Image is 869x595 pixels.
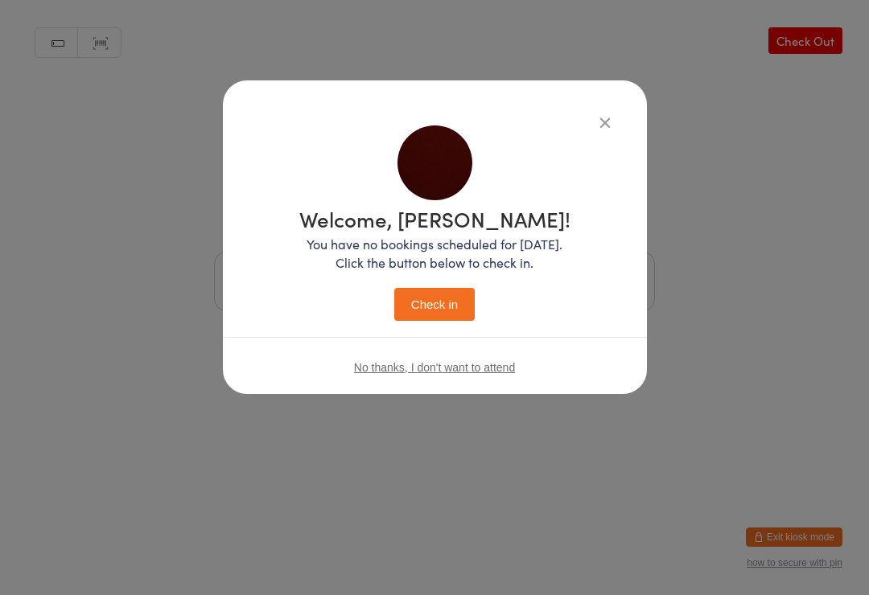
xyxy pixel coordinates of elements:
h1: Welcome, [PERSON_NAME]! [299,208,570,229]
img: image1754029036.png [397,125,472,200]
button: Check in [394,288,475,321]
button: No thanks, I don't want to attend [354,361,515,374]
p: You have no bookings scheduled for [DATE]. Click the button below to check in. [299,235,570,272]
